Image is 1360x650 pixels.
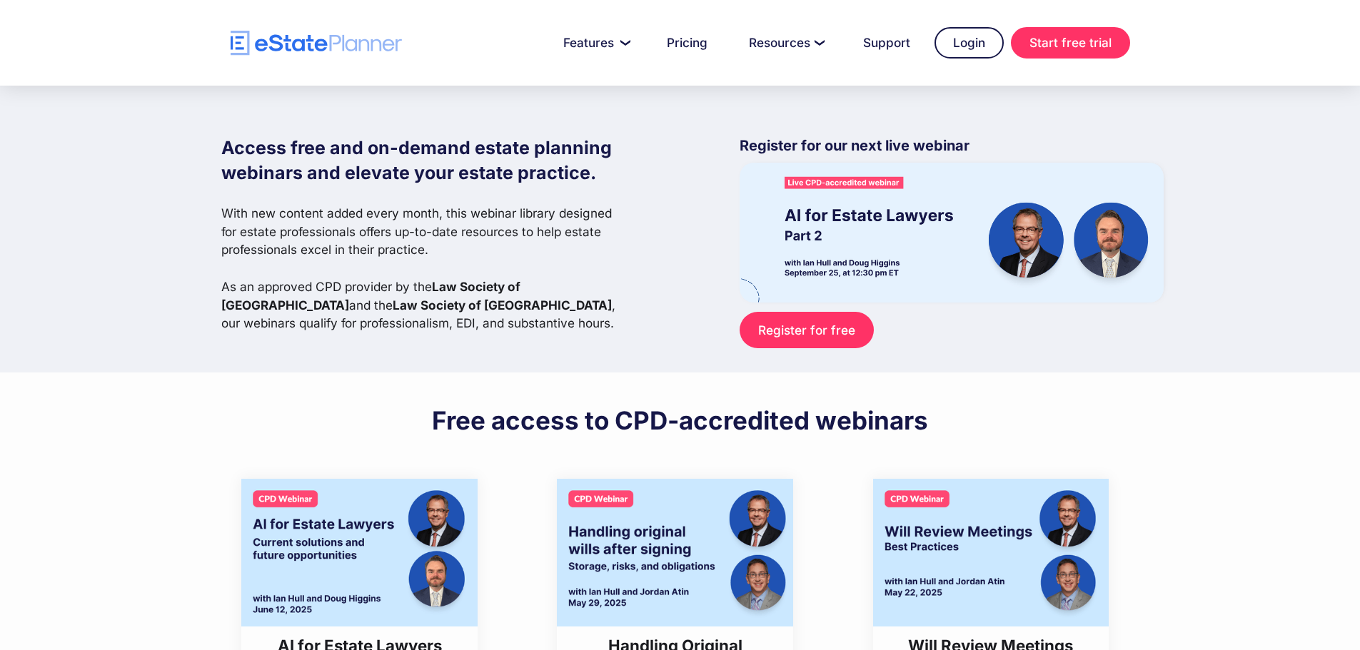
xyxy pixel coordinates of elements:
h2: Free access to CPD-accredited webinars [432,405,928,436]
a: Pricing [650,29,725,57]
a: Resources [732,29,839,57]
img: eState Academy webinar [740,163,1164,302]
a: Register for free [740,312,873,348]
a: Support [846,29,927,57]
a: Login [935,27,1004,59]
a: Features [546,29,643,57]
h1: Access free and on-demand estate planning webinars and elevate your estate practice. [221,136,627,186]
a: home [231,31,402,56]
strong: Law Society of [GEOGRAPHIC_DATA] [393,298,612,313]
a: Start free trial [1011,27,1130,59]
strong: Law Society of [GEOGRAPHIC_DATA] [221,279,520,313]
p: Register for our next live webinar [740,136,1164,163]
p: With new content added every month, this webinar library designed for estate professionals offers... [221,204,627,332]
